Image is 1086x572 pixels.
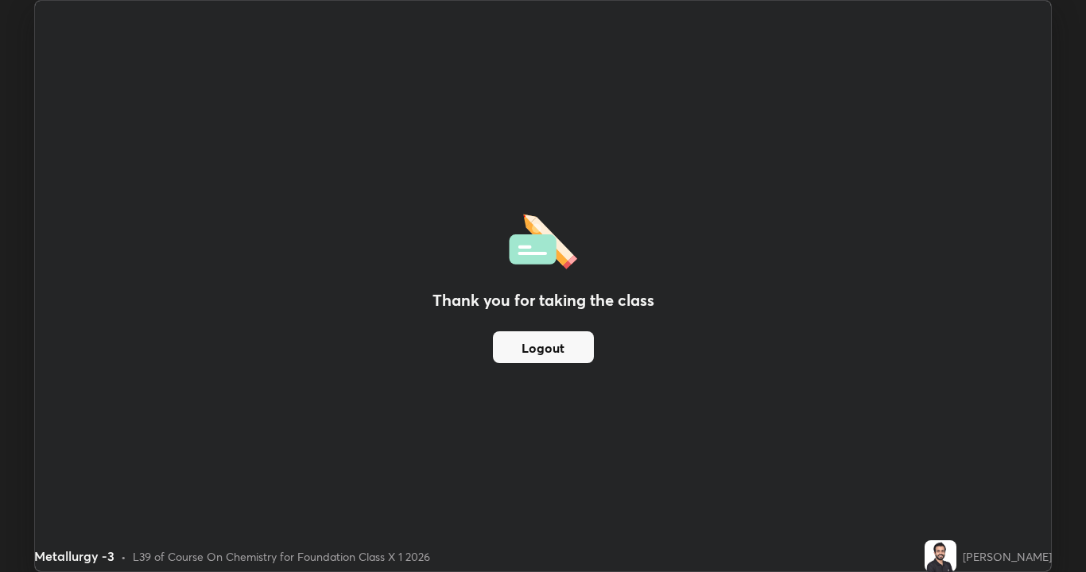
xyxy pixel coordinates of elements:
[493,331,594,363] button: Logout
[963,548,1052,565] div: [PERSON_NAME]
[509,209,577,269] img: offlineFeedback.1438e8b3.svg
[34,547,114,566] div: Metallurgy -3
[432,288,654,312] h2: Thank you for taking the class
[925,540,956,572] img: deb16bbe4d124ce49f592df3746f13e8.jpg
[133,548,430,565] div: L39 of Course On Chemistry for Foundation Class X 1 2026
[121,548,126,565] div: •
